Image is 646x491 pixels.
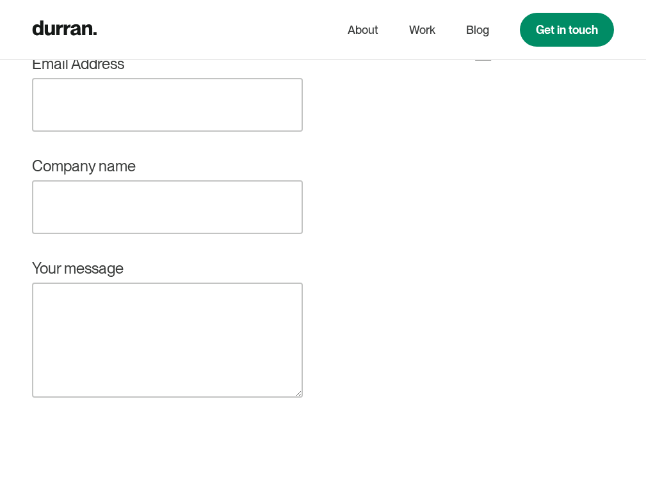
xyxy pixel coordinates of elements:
iframe: reCAPTCHA [32,423,227,473]
a: Blog [466,18,489,42]
a: About [348,18,378,42]
a: home [32,17,97,42]
a: Work [409,18,435,42]
label: Email Address [32,55,302,74]
label: Your message [32,260,302,278]
label: Company name [32,157,302,176]
a: Get in touch [520,13,614,47]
